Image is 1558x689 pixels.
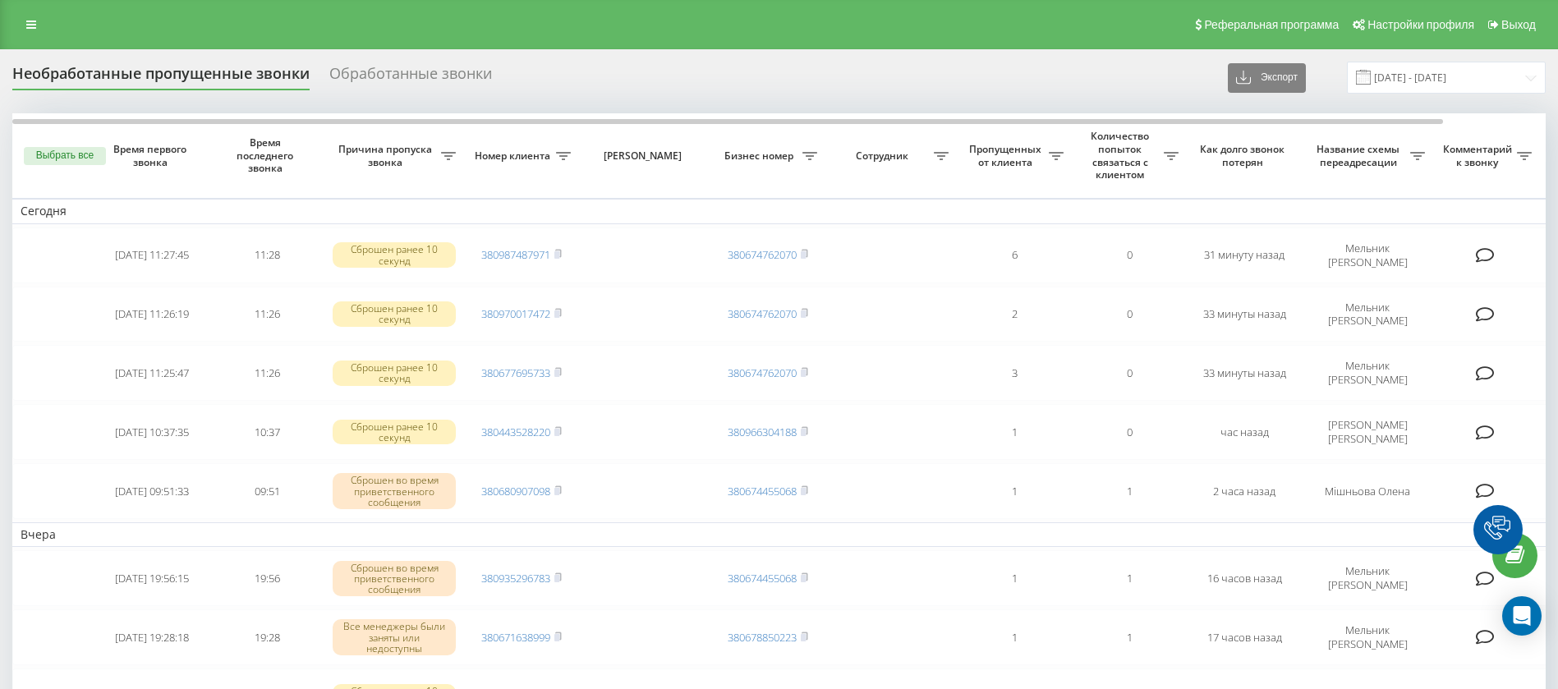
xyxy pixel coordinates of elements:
td: Мельник [PERSON_NAME] [1302,609,1433,665]
span: Выход [1501,18,1536,31]
td: 0 [1072,287,1187,342]
div: Сброшен ранее 10 секунд [333,420,456,444]
span: Время последнего звонка [223,136,311,175]
td: 17 часов назад [1187,609,1302,665]
td: Мельник [PERSON_NAME] [1302,287,1433,342]
a: 380674455068 [728,484,797,498]
span: Сотрудник [834,149,934,163]
td: Мельник [PERSON_NAME] [1302,345,1433,401]
a: 380935296783 [481,571,550,586]
td: 31 минуту назад [1187,227,1302,283]
td: 1 [1072,609,1187,665]
a: 380674762070 [728,365,797,380]
td: 0 [1072,227,1187,283]
span: Название схемы переадресации [1310,143,1410,168]
td: 1 [957,550,1072,606]
button: Выбрать все [24,147,106,165]
td: [DATE] 19:28:18 [94,609,209,665]
td: [DATE] 11:27:45 [94,227,209,283]
td: Мельник [PERSON_NAME] [1302,227,1433,283]
a: 380674455068 [728,571,797,586]
a: 380674762070 [728,306,797,321]
div: Сброшен ранее 10 секунд [333,301,456,326]
td: Мішньова Олена [1302,463,1433,519]
span: Реферальная программа [1204,18,1339,31]
td: 16 часов назад [1187,550,1302,606]
td: 0 [1072,404,1187,460]
td: [DATE] 11:26:19 [94,287,209,342]
span: Бизнес номер [719,149,802,163]
td: [DATE] 10:37:35 [94,404,209,460]
div: Необработанные пропущенные звонки [12,65,310,90]
td: 09:51 [209,463,324,519]
a: 380674762070 [728,247,797,262]
td: 0 [1072,345,1187,401]
td: 2 часа назад [1187,463,1302,519]
span: Комментарий к звонку [1441,143,1517,168]
a: 380970017472 [481,306,550,321]
td: 1 [957,463,1072,519]
td: 1 [1072,550,1187,606]
td: 11:28 [209,227,324,283]
td: 3 [957,345,1072,401]
td: 19:28 [209,609,324,665]
button: Экспорт [1228,63,1306,93]
a: 380987487971 [481,247,550,262]
div: Open Intercom Messenger [1502,596,1542,636]
span: Пропущенных от клиента [965,143,1049,168]
td: 11:26 [209,345,324,401]
td: [DATE] 11:25:47 [94,345,209,401]
span: Причина пропуска звонка [333,143,441,168]
td: 33 минуты назад [1187,345,1302,401]
td: [DATE] 09:51:33 [94,463,209,519]
td: 2 [957,287,1072,342]
span: [PERSON_NAME] [593,149,696,163]
td: 10:37 [209,404,324,460]
td: 33 минуты назад [1187,287,1302,342]
a: 380966304188 [728,425,797,439]
div: Сброшен во время приветственного сообщения [333,473,456,509]
td: 1 [957,609,1072,665]
span: Настройки профиля [1367,18,1474,31]
div: Все менеджеры были заняты или недоступны [333,619,456,655]
div: Сброшен ранее 10 секунд [333,242,456,267]
td: 6 [957,227,1072,283]
a: 380671638999 [481,630,550,645]
div: Сброшен ранее 10 секунд [333,361,456,385]
td: 1 [1072,463,1187,519]
div: Сброшен во время приветственного сообщения [333,561,456,597]
td: 19:56 [209,550,324,606]
a: 380443528220 [481,425,550,439]
td: [DATE] 19:56:15 [94,550,209,606]
a: 380678850223 [728,630,797,645]
a: 380677695733 [481,365,550,380]
td: Мельник [PERSON_NAME] [1302,550,1433,606]
span: Время первого звонка [108,143,196,168]
td: 11:26 [209,287,324,342]
span: Как долго звонок потерян [1200,143,1289,168]
span: Номер клиента [472,149,556,163]
td: час назад [1187,404,1302,460]
td: 1 [957,404,1072,460]
span: Количество попыток связаться с клиентом [1080,130,1164,181]
a: 380680907098 [481,484,550,498]
div: Обработанные звонки [329,65,492,90]
td: [PERSON_NAME] [PERSON_NAME] [1302,404,1433,460]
